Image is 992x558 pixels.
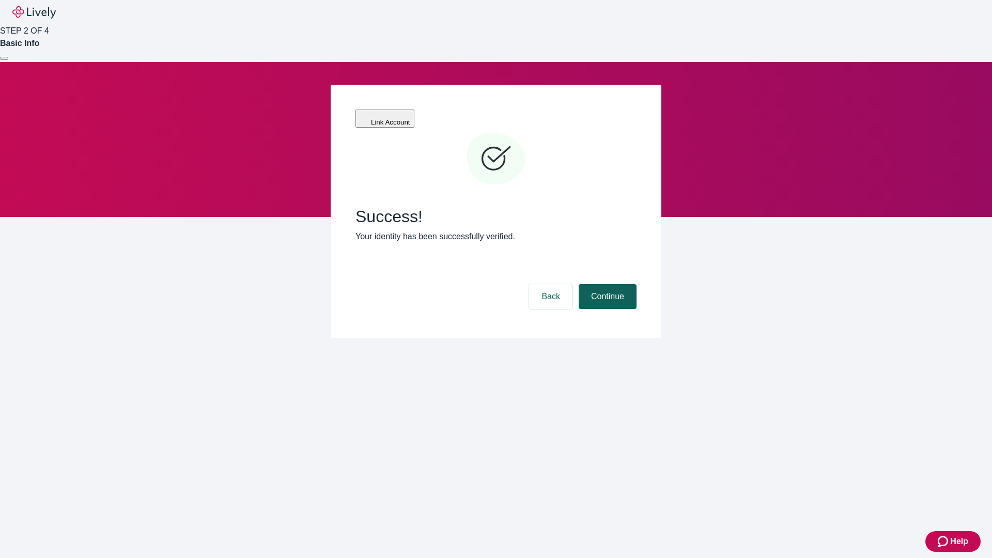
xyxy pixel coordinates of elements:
img: Lively [12,6,56,19]
svg: Checkmark icon [465,128,527,190]
button: Back [529,284,572,309]
p: Your identity has been successfully verified. [355,230,637,243]
button: Link Account [355,110,414,128]
span: Success! [355,207,637,226]
button: Zendesk support iconHelp [925,531,981,552]
button: Continue [579,284,637,309]
span: Help [950,535,968,548]
svg: Zendesk support icon [938,535,950,548]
